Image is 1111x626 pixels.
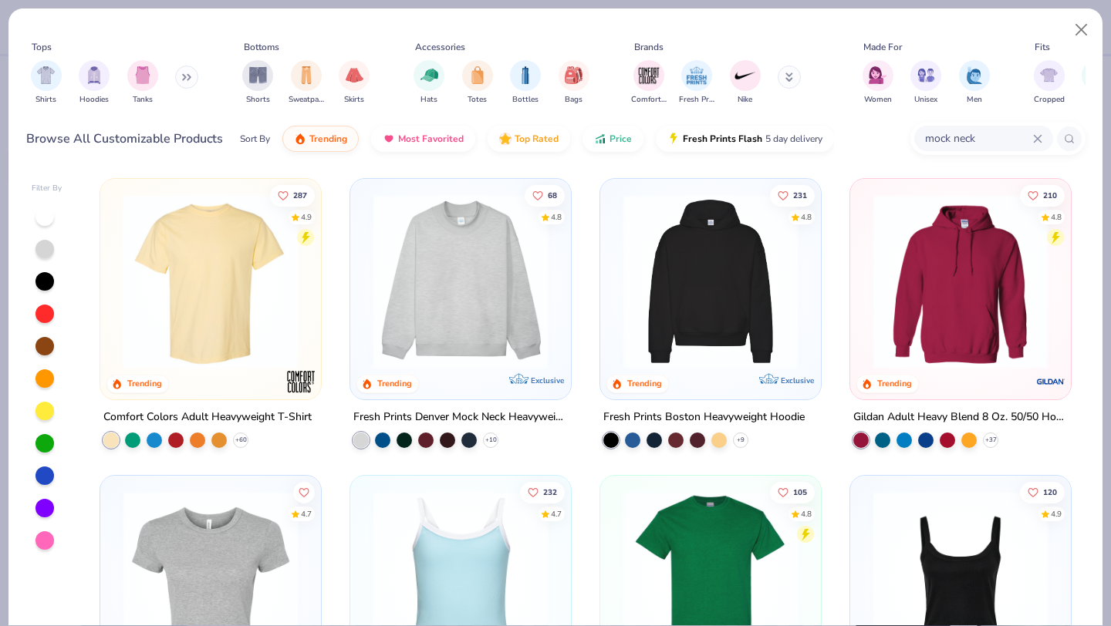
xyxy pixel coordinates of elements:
[730,60,761,106] div: filter for Nike
[863,60,893,106] div: filter for Women
[924,130,1033,147] input: Try "T-Shirt"
[512,94,539,106] span: Bottles
[289,94,324,106] span: Sweatpants
[242,60,273,106] div: filter for Shorts
[793,191,807,199] span: 231
[631,60,667,106] div: filter for Comfort Colors
[551,211,562,223] div: 4.8
[864,94,892,106] span: Women
[1020,481,1065,503] button: Like
[984,436,996,445] span: + 37
[730,60,761,106] button: filter button
[1040,66,1058,84] img: Cropped Image
[667,133,680,145] img: flash.gif
[565,94,583,106] span: Bags
[863,60,893,106] button: filter button
[517,66,534,84] img: Bottles Image
[1020,184,1065,206] button: Like
[116,194,306,369] img: 029b8af0-80e6-406f-9fdc-fdf898547912
[86,66,103,84] img: Hoodies Image
[415,40,465,54] div: Accessories
[346,66,363,84] img: Skirts Image
[289,60,324,106] div: filter for Sweatpants
[869,66,886,84] img: Women Image
[738,94,752,106] span: Nike
[26,130,223,148] div: Browse All Customizable Products
[339,60,370,106] button: filter button
[235,436,247,445] span: + 60
[1051,508,1062,520] div: 4.9
[344,94,364,106] span: Skirts
[559,60,589,106] div: filter for Bags
[781,375,814,385] span: Exclusive
[551,508,562,520] div: 4.7
[282,126,359,152] button: Trending
[294,191,308,199] span: 287
[31,60,62,106] div: filter for Shirts
[298,66,315,84] img: Sweatpants Image
[543,488,557,496] span: 232
[383,133,395,145] img: most_fav.gif
[371,126,475,152] button: Most Favorited
[1067,15,1096,45] button: Close
[134,66,151,84] img: Tanks Image
[294,481,316,503] button: Like
[610,133,632,145] span: Price
[1043,191,1057,199] span: 210
[414,60,444,106] div: filter for Hats
[520,481,565,503] button: Like
[863,40,902,54] div: Made For
[294,133,306,145] img: trending.gif
[398,133,464,145] span: Most Favorited
[853,408,1068,427] div: Gildan Adult Heavy Blend 8 Oz. 50/50 Hooded Sweatshirt
[793,488,807,496] span: 105
[302,508,312,520] div: 4.7
[249,66,267,84] img: Shorts Image
[127,60,158,106] button: filter button
[462,60,493,106] div: filter for Totes
[737,436,745,445] span: + 9
[271,184,316,206] button: Like
[79,60,110,106] div: filter for Hoodies
[917,66,935,84] img: Unisex Image
[462,60,493,106] button: filter button
[244,40,279,54] div: Bottoms
[302,211,312,223] div: 4.9
[240,132,270,146] div: Sort By
[499,133,512,145] img: TopRated.gif
[966,66,983,84] img: Men Image
[79,60,110,106] button: filter button
[127,60,158,106] div: filter for Tanks
[555,194,745,369] img: a90f7c54-8796-4cb2-9d6e-4e9644cfe0fe
[353,408,568,427] div: Fresh Prints Denver Mock Neck Heavyweight Sweatshirt
[683,133,762,145] span: Fresh Prints Flash
[634,40,664,54] div: Brands
[583,126,643,152] button: Price
[485,436,497,445] span: + 10
[765,130,822,148] span: 5 day delivery
[685,64,708,87] img: Fresh Prints Image
[1034,60,1065,106] div: filter for Cropped
[103,408,312,427] div: Comfort Colors Adult Heavyweight T-Shirt
[866,194,1055,369] img: 01756b78-01f6-4cc6-8d8a-3c30c1a0c8ac
[559,60,589,106] button: filter button
[246,94,270,106] span: Shorts
[31,60,62,106] button: filter button
[531,375,564,385] span: Exclusive
[805,194,994,369] img: d4a37e75-5f2b-4aef-9a6e-23330c63bbc0
[32,40,52,54] div: Tops
[420,66,438,84] img: Hats Image
[616,194,805,369] img: 91acfc32-fd48-4d6b-bdad-a4c1a30ac3fc
[770,184,815,206] button: Like
[914,94,937,106] span: Unisex
[679,60,714,106] button: filter button
[414,60,444,106] button: filter button
[32,183,62,194] div: Filter By
[1034,60,1065,106] button: filter button
[510,60,541,106] div: filter for Bottles
[468,94,487,106] span: Totes
[679,94,714,106] span: Fresh Prints
[510,60,541,106] button: filter button
[734,64,757,87] img: Nike Image
[133,94,153,106] span: Tanks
